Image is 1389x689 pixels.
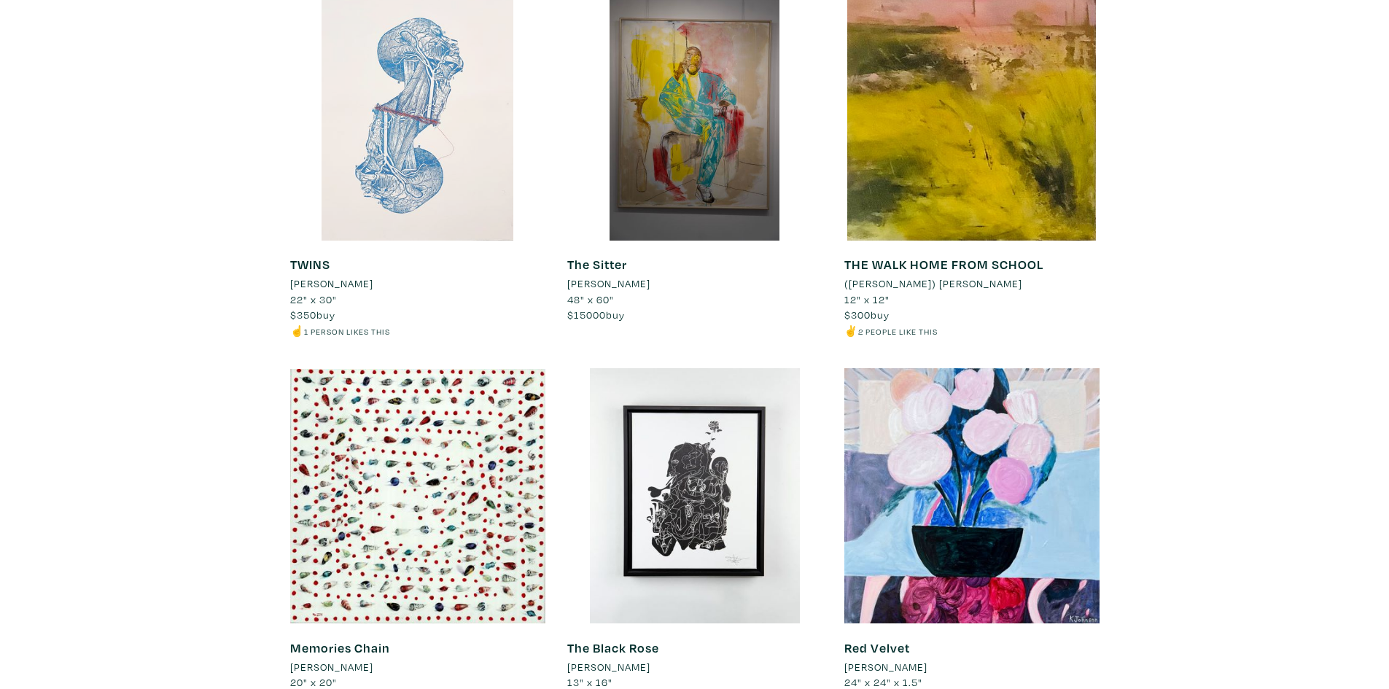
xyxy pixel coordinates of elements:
[567,675,612,689] span: 13" x 16"
[567,292,614,306] span: 48" x 60"
[290,308,335,322] span: buy
[290,659,545,675] a: [PERSON_NAME]
[567,276,650,292] li: [PERSON_NAME]
[567,276,822,292] a: [PERSON_NAME]
[290,308,316,322] span: $350
[290,292,337,306] span: 22" x 30"
[567,659,650,675] li: [PERSON_NAME]
[844,659,927,675] li: [PERSON_NAME]
[844,308,890,322] span: buy
[844,675,922,689] span: 24" x 24" x 1.5"
[844,276,1022,292] li: ([PERSON_NAME]) [PERSON_NAME]
[567,308,606,322] span: $15000
[290,256,330,273] a: TWINS
[844,256,1043,273] a: THE WALK HOME FROM SCHOOL
[844,308,871,322] span: $300
[304,326,390,337] small: 1 person likes this
[567,308,625,322] span: buy
[844,323,1100,339] li: ✌️
[858,326,938,337] small: 2 people like this
[844,292,890,306] span: 12" x 12"
[290,675,337,689] span: 20" x 20"
[567,659,822,675] a: [PERSON_NAME]
[290,659,373,675] li: [PERSON_NAME]
[290,323,545,339] li: ☝️
[844,659,1100,675] a: [PERSON_NAME]
[290,276,545,292] a: [PERSON_NAME]
[290,639,390,656] a: Memories Chain
[844,276,1100,292] a: ([PERSON_NAME]) [PERSON_NAME]
[567,256,627,273] a: The Sitter
[844,639,910,656] a: Red Velvet
[567,639,659,656] a: The Black Rose
[290,276,373,292] li: [PERSON_NAME]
